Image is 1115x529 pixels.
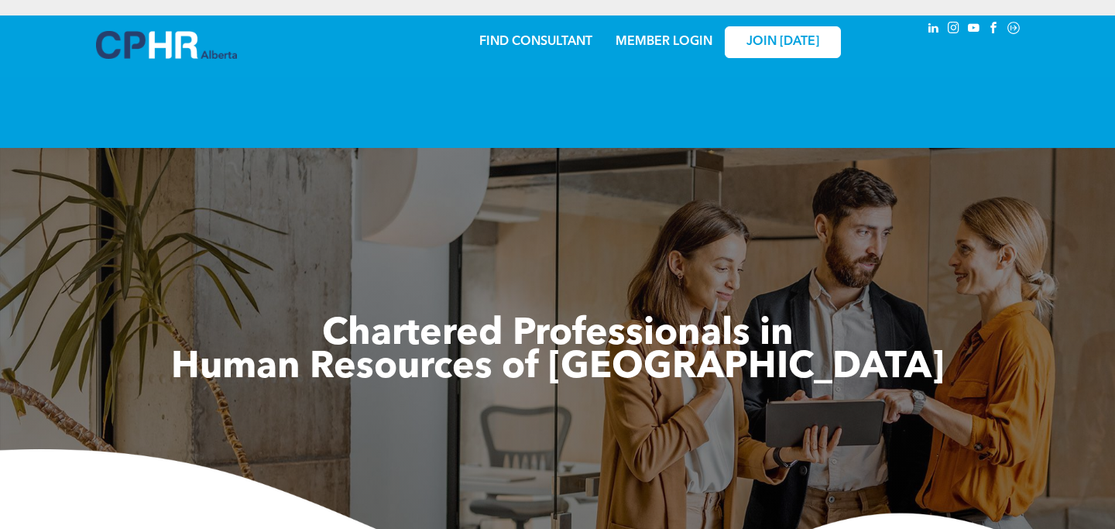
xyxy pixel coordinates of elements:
a: facebook [985,19,1002,40]
a: MEMBER LOGIN [616,36,712,48]
a: instagram [945,19,962,40]
span: Chartered Professionals in [322,316,794,353]
a: Social network [1005,19,1022,40]
a: JOIN [DATE] [725,26,841,58]
a: linkedin [925,19,942,40]
img: A blue and white logo for cp alberta [96,31,237,59]
span: JOIN [DATE] [746,35,819,50]
span: Human Resources of [GEOGRAPHIC_DATA] [171,349,944,386]
a: FIND CONSULTANT [479,36,592,48]
a: youtube [965,19,982,40]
